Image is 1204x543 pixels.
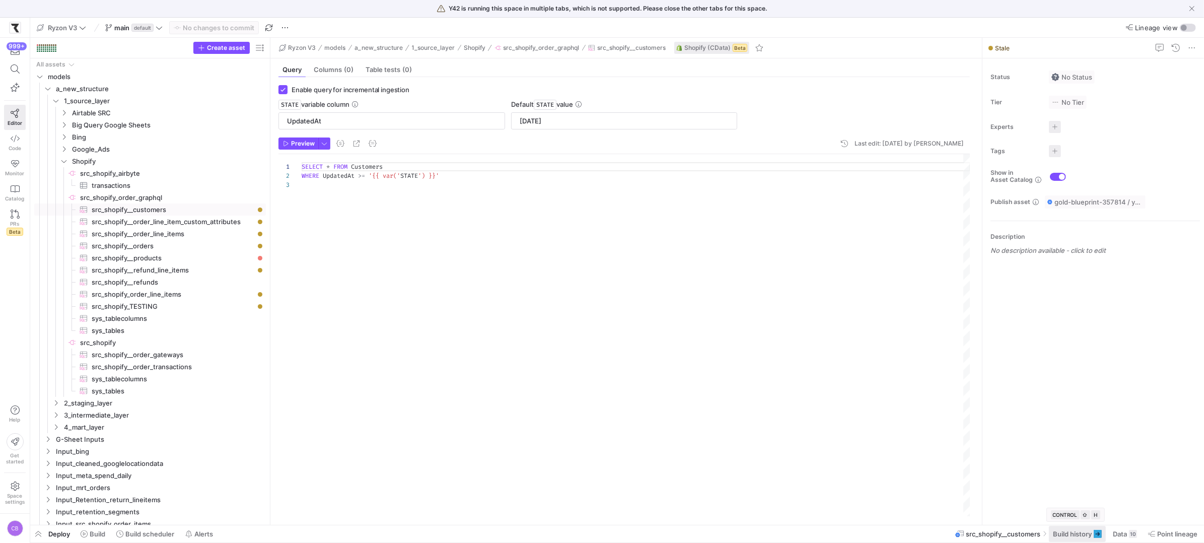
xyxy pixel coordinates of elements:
span: Status [990,74,1041,81]
span: src_shopify__order_line_item_custom_attributes​​​​​​​​​ [92,216,254,228]
span: src_shopify​​​​​​​​ [80,337,264,349]
span: Airtable SRC [72,107,264,119]
span: G-Sheet Inputs [56,434,264,445]
span: Shopify [464,44,485,51]
a: src_shopify_airbyte​​​​​​​​ [34,167,266,179]
button: gold-blueprint-357814 / y42_Ryzon_V3_main / source__src_shopify_order_graphql__src_shopify__custo... [1045,195,1146,209]
div: Press SPACE to select this row. [34,445,266,457]
span: Create asset [207,44,245,51]
a: src_shopify_order_line_items​​​​​​​​​ [34,288,266,300]
a: PRsBeta [4,206,26,240]
span: src_shopify__products​​​​​​​​​ [92,252,254,264]
a: src_shopify__products​​​​​​​​​ [34,252,266,264]
span: Lineage view [1135,24,1178,32]
div: Last edit: [DATE] by [PERSON_NAME] [855,140,964,147]
a: src_shopify_TESTING​​​​​​​​​ [34,300,266,312]
span: Input_meta_spend_daily [56,470,264,482]
img: undefined [676,45,682,51]
div: CB [7,520,23,536]
span: Experts [990,123,1041,130]
button: Ryzon V3 [34,21,89,34]
div: Press SPACE to select this row. [34,58,266,71]
span: Beta [7,228,23,236]
a: src_shopify__orders​​​​​​​​​ [34,240,266,252]
button: src_shopify__customers [586,42,668,54]
button: 999+ [4,42,26,60]
button: Build scheduler [112,525,179,542]
span: Point lineage [1157,530,1197,538]
div: Press SPACE to select this row. [34,119,266,131]
span: Preview [291,140,315,147]
span: src_shopify__orders​​​​​​​​​ [92,240,254,252]
button: Help [4,401,26,427]
span: Beta [733,44,747,52]
div: Press SPACE to select this row. [34,433,266,445]
div: 1 [278,162,290,171]
span: Shopify [72,156,264,167]
span: Input_bing [56,446,264,457]
span: Big Query Google Sheets [72,119,264,131]
a: Spacesettings [4,477,26,509]
span: variable column [278,100,349,108]
div: Press SPACE to select this row. [34,457,266,469]
span: Bing [72,131,264,143]
a: sys_tablecolumns​​​​​​​​​ [34,312,266,324]
div: Press SPACE to select this row. [34,167,266,179]
div: Press SPACE to select this row. [34,131,266,143]
span: STATE [278,100,301,110]
span: ⇧ [1083,512,1088,518]
span: src_shopify__refunds​​​​​​​​​ [92,277,254,288]
span: Alerts [194,530,213,538]
p: No description available - click to edit [990,246,1200,254]
a: src_shopify__order_line_item_custom_attributes​​​​​​​​​ [34,216,266,228]
a: src_shopify__order_transactions​​​​​​​​​ [34,361,266,373]
div: Press SPACE to select this row. [34,506,266,518]
div: Press SPACE to select this row. [34,324,266,336]
span: gold-blueprint-357814 / y42_Ryzon_V3_main / source__src_shopify_order_graphql__src_shopify__custo... [1054,198,1143,206]
div: Press SPACE to select this row. [34,397,266,409]
span: Y42 is running this space in multiple tabs, which is not supported. Please close the other tabs f... [449,5,767,12]
span: Catalog [6,195,25,201]
a: Catalog [4,180,26,206]
span: 2_staging_layer [64,397,264,409]
a: transactions​​​​​​​​​ [34,179,266,191]
span: src_shopify__customers​​​​​​​​​ [92,204,254,216]
div: 2 [278,171,290,180]
div: Press SPACE to select this row. [34,300,266,312]
span: Show in Asset Catalog [990,169,1033,183]
span: Input_mrt_orders [56,482,264,494]
button: Point lineage [1144,525,1202,542]
div: Press SPACE to select this row. [34,216,266,228]
span: Default value [511,100,573,108]
span: CONTROL [1053,512,1078,518]
button: Build [76,525,110,542]
div: Press SPACE to select this row. [34,349,266,361]
span: src_shopify_airbyte​​​​​​​​ [80,168,264,179]
p: Description [990,233,1200,240]
span: main [114,24,129,32]
div: Press SPACE to select this row. [34,494,266,506]
span: Deploy [48,530,70,538]
span: Input_cleaned_googlelocationdata [56,458,264,469]
div: Press SPACE to select this row. [34,469,266,482]
span: Build history [1053,530,1092,538]
span: STATE [534,100,556,110]
span: Space settings [5,493,25,505]
span: Monitor [6,170,25,176]
a: src_shopify__refunds​​​​​​​​​ [34,276,266,288]
span: Tags [990,148,1041,155]
span: Data [1113,530,1127,538]
span: src_shopify__customers [966,530,1041,538]
span: sys_tables​​​​​​​​​ [92,325,254,336]
span: a_new_structure [355,44,403,51]
span: Table tests [366,66,412,73]
span: src_shopify__order_gateways​​​​​​​​​ [92,349,254,361]
div: 999+ [7,42,27,50]
span: (0) [344,66,353,73]
button: 1_source_layer [409,42,458,54]
div: Press SPACE to select this row. [34,276,266,288]
span: a_new_structure [56,83,264,95]
span: Ryzon V3 [48,24,77,32]
button: Data10 [1108,525,1142,542]
div: 10 [1129,530,1137,538]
